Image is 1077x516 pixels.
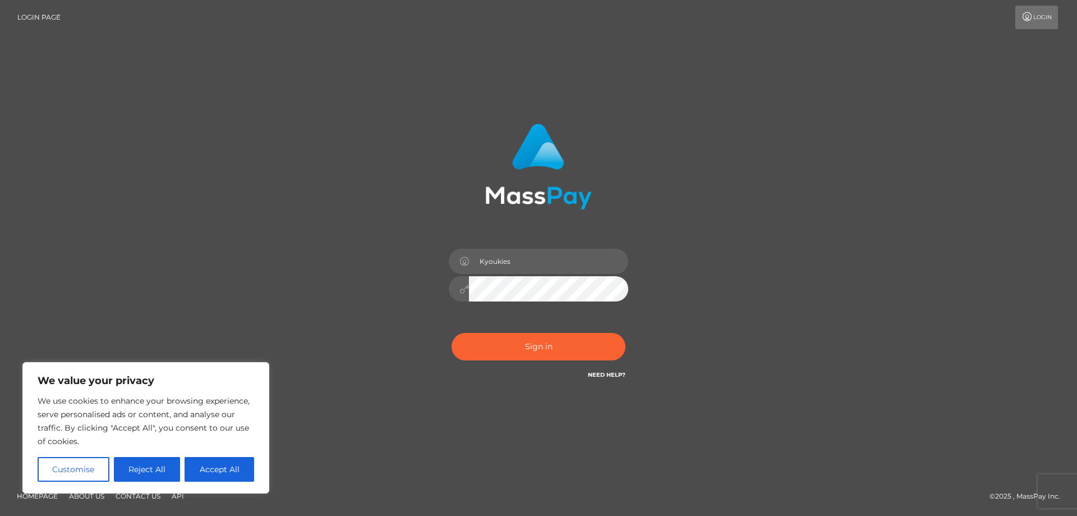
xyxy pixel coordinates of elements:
[38,457,109,482] button: Customise
[469,249,628,274] input: Username...
[38,374,254,387] p: We value your privacy
[12,487,62,505] a: Homepage
[17,6,61,29] a: Login Page
[65,487,109,505] a: About Us
[185,457,254,482] button: Accept All
[452,333,625,360] button: Sign in
[989,490,1069,503] div: © 2025 , MassPay Inc.
[38,394,254,448] p: We use cookies to enhance your browsing experience, serve personalised ads or content, and analys...
[114,457,181,482] button: Reject All
[111,487,165,505] a: Contact Us
[167,487,188,505] a: API
[22,362,269,494] div: We value your privacy
[485,124,592,209] img: MassPay Login
[588,371,625,378] a: Need Help?
[1015,6,1058,29] a: Login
